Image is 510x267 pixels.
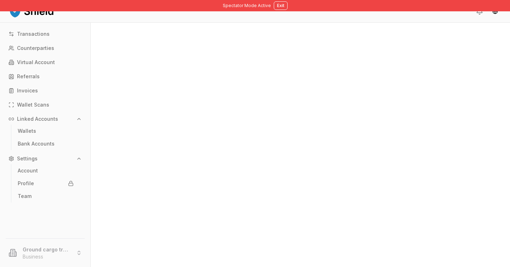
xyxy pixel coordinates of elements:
[17,88,38,93] p: Invoices
[18,181,34,186] p: Profile
[18,141,55,146] p: Bank Accounts
[223,3,271,8] span: Spectator Mode Active
[6,71,85,82] a: Referrals
[15,165,76,176] a: Account
[17,156,38,161] p: Settings
[6,153,85,164] button: Settings
[6,57,85,68] a: Virtual Account
[15,191,76,202] a: Team
[17,60,55,65] p: Virtual Account
[6,85,85,96] a: Invoices
[6,99,85,110] a: Wallet Scans
[17,102,49,107] p: Wallet Scans
[6,113,85,125] button: Linked Accounts
[18,168,38,173] p: Account
[6,42,85,54] a: Counterparties
[17,117,58,121] p: Linked Accounts
[15,178,76,189] a: Profile
[274,1,288,10] button: Exit
[15,125,76,137] a: Wallets
[17,74,40,79] p: Referrals
[18,194,32,199] p: Team
[17,32,50,36] p: Transactions
[6,28,85,40] a: Transactions
[17,46,54,51] p: Counterparties
[18,129,36,133] p: Wallets
[15,138,76,149] a: Bank Accounts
